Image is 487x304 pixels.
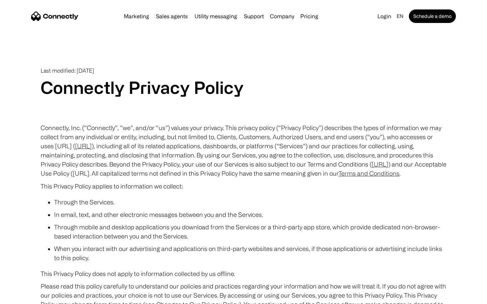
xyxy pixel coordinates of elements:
[397,11,403,21] div: en
[41,77,446,98] h1: Connectly Privacy Policy
[41,181,446,191] p: This Privacy Policy applies to information we collect:
[14,292,41,302] ul: Language list
[41,269,446,278] p: This Privacy Policy does not apply to information collected by us offline.
[41,123,446,178] p: Connectly, Inc. (“Connectly”, “we”, and/or “us”) values your privacy. This privacy policy (“Priva...
[241,14,266,19] a: Support
[372,161,388,168] a: [URL]
[192,14,240,19] a: Utility messaging
[41,98,446,107] p: ‍
[41,110,446,120] p: ‍
[339,170,399,177] a: Terms and Conditions
[54,198,446,207] li: Through the Services.
[270,11,294,21] div: Company
[7,292,41,302] aside: Language selected: English
[121,14,152,19] a: Marketing
[409,9,456,23] a: Schedule a demo
[75,143,92,149] a: [URL]
[153,14,190,19] a: Sales agents
[41,68,446,74] p: Last modified: [DATE]
[298,14,321,19] a: Pricing
[54,223,446,241] li: Through mobile and desktop applications you download from the Services or a third-party app store...
[375,11,394,21] a: Login
[54,210,446,219] li: In email, text, and other electronic messages between you and the Services.
[54,244,446,262] li: When you interact with our advertising and applications on third-party websites and services, if ...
